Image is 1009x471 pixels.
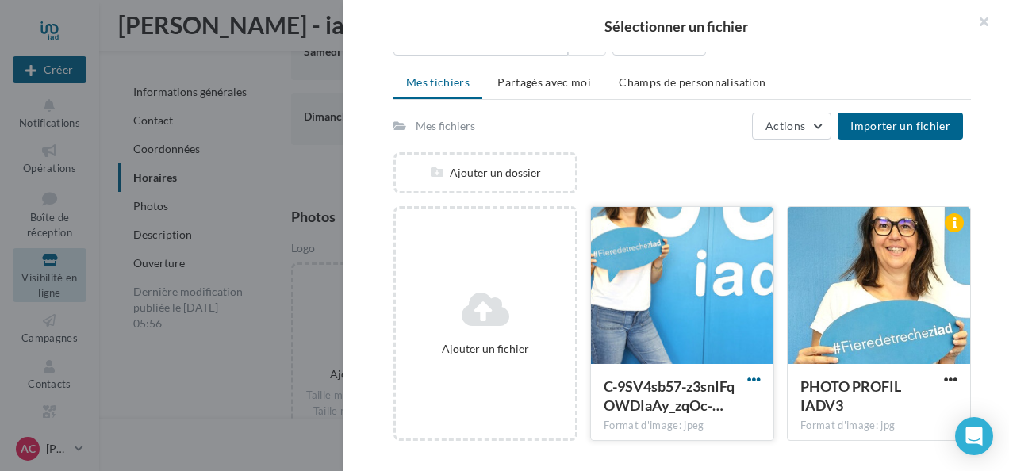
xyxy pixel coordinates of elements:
span: Mes fichiers [406,75,470,89]
span: C-9SV4sb57-z3snIFqOWDIaAy_zqOc-jdDdSt9-TY2hCOLO0jD5FmV4URfvJHos06sqByswcQij8VMBQAQ=s0 [604,377,735,414]
span: Partagés avec moi [497,75,591,89]
h2: Sélectionner un fichier [368,19,984,33]
div: Format d'image: jpeg [604,419,761,433]
span: Actions [765,119,805,132]
button: Actions [752,113,831,140]
span: Importer un fichier [850,119,950,132]
span: Champs de personnalisation [619,75,765,89]
div: Ajouter un dossier [396,165,575,181]
div: Open Intercom Messenger [955,417,993,455]
div: Ajouter un fichier [402,341,569,357]
div: Mes fichiers [416,118,475,134]
button: Importer un fichier [838,113,963,140]
span: PHOTO PROFIL IADV3 [800,377,901,414]
div: Format d'image: jpg [800,419,957,433]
